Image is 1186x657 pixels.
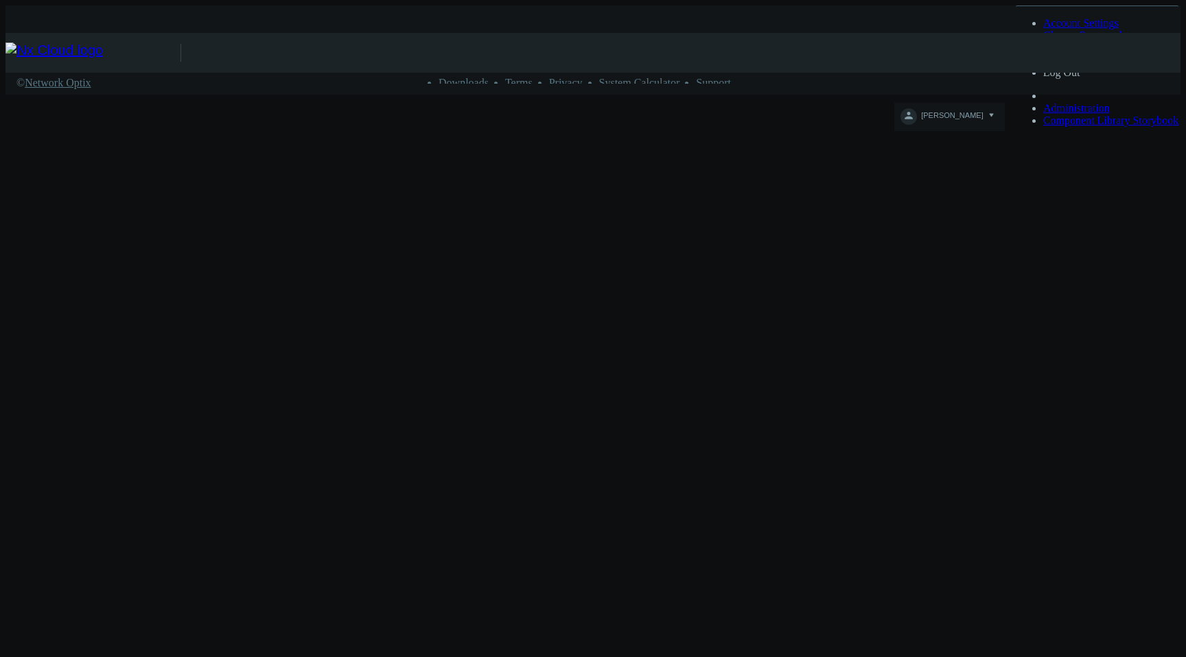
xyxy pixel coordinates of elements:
[5,43,181,63] img: Nx Cloud logo
[921,111,983,127] span: [PERSON_NAME]
[696,77,731,88] a: Support
[549,77,583,88] a: Privacy
[505,77,533,88] a: Terms
[894,103,1004,131] button: [PERSON_NAME]
[1043,17,1119,29] a: Account Settings
[439,77,489,88] a: Downloads
[16,77,91,89] a: ©Network Optix
[1043,29,1121,41] a: Change Password
[599,77,680,88] a: System Calculator
[1043,115,1178,126] a: Component Library Storybook
[25,77,91,88] span: Network Optix
[1043,102,1110,114] a: Administration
